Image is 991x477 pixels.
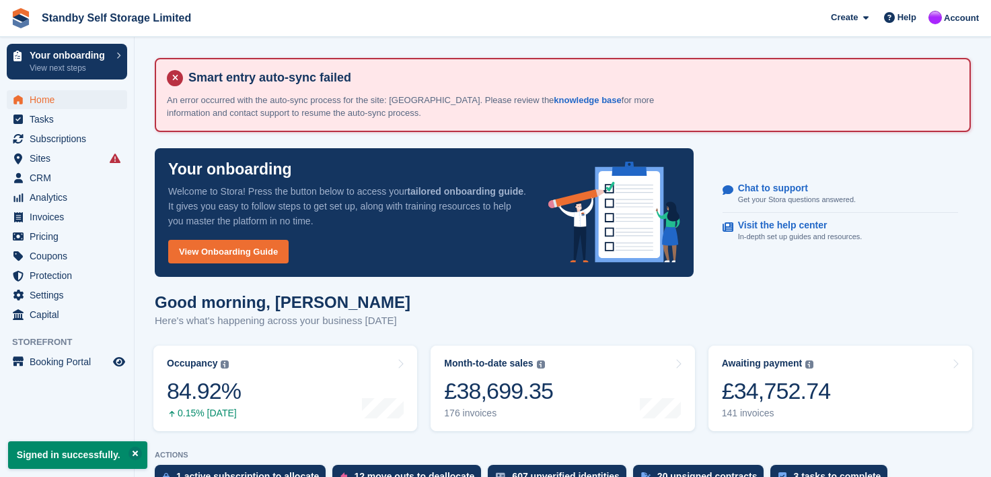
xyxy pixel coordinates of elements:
img: icon-info-grey-7440780725fd019a000dd9b08b2336e03edf1995a4989e88bcd33f0948082b44.svg [537,360,545,369]
img: icon-info-grey-7440780725fd019a000dd9b08b2336e03edf1995a4989e88bcd33f0948082b44.svg [805,360,813,369]
div: £38,699.35 [444,377,553,405]
a: Awaiting payment £34,752.74 141 invoices [708,346,972,431]
div: Awaiting payment [722,358,803,369]
span: Booking Portal [30,352,110,371]
span: Create [831,11,858,24]
span: Help [897,11,916,24]
a: menu [7,188,127,207]
div: Month-to-date sales [444,358,533,369]
p: View next steps [30,62,110,74]
img: onboarding-info-6c161a55d2c0e0a8cae90662b2fe09162a5109e8cc188191df67fb4f79e88e88.svg [548,162,680,263]
a: menu [7,286,127,305]
p: An error occurred with the auto-sync process for the site: [GEOGRAPHIC_DATA]. Please review the f... [167,94,671,120]
a: Your onboarding View next steps [7,44,127,79]
a: menu [7,352,127,371]
span: CRM [30,168,110,187]
span: Subscriptions [30,129,110,148]
img: icon-info-grey-7440780725fd019a000dd9b08b2336e03edf1995a4989e88bcd33f0948082b44.svg [221,360,229,369]
span: Pricing [30,227,110,246]
p: Your onboarding [168,162,292,177]
img: stora-icon-8386f47178a22dfd0bd8f6a31ec36ba5ce8667c1dd55bd0f319d3a0aa187defe.svg [11,8,31,28]
div: 176 invoices [444,408,553,419]
a: Occupancy 84.92% 0.15% [DATE] [153,346,417,431]
p: Signed in successfully. [8,441,147,469]
p: Get your Stora questions answered. [738,194,856,205]
span: Analytics [30,188,110,207]
span: Storefront [12,336,134,349]
a: Preview store [111,354,127,370]
span: Tasks [30,110,110,129]
img: Sue Ford [928,11,942,24]
span: Settings [30,286,110,305]
div: £34,752.74 [722,377,831,405]
span: Account [944,11,979,25]
a: View Onboarding Guide [168,240,289,263]
p: ACTIONS [155,451,971,459]
p: Chat to support [738,183,845,194]
a: menu [7,247,127,265]
p: In-depth set up guides and resources. [738,231,862,243]
span: Capital [30,305,110,324]
i: Smart entry sync failures have occurred [110,153,120,164]
a: menu [7,305,127,324]
a: menu [7,208,127,226]
a: Chat to support Get your Stora questions answered. [723,176,958,213]
a: Month-to-date sales £38,699.35 176 invoices [431,346,694,431]
strong: tailored onboarding guide [407,186,523,197]
p: Your onboarding [30,51,110,60]
p: Visit the help center [738,220,852,231]
a: menu [7,266,127,285]
a: menu [7,168,127,187]
span: Protection [30,266,110,285]
a: menu [7,149,127,168]
a: Visit the help center In-depth set up guides and resources. [723,213,958,249]
span: Sites [30,149,110,168]
div: 141 invoices [722,408,831,419]
h4: Smart entry auto-sync failed [183,70,959,86]
a: menu [7,90,127,109]
a: knowledge base [554,95,621,105]
div: 84.92% [167,377,241,405]
a: menu [7,110,127,129]
p: Welcome to Stora! Press the button below to access your . It gives you easy to follow steps to ge... [168,184,527,228]
a: menu [7,129,127,148]
h1: Good morning, [PERSON_NAME] [155,293,410,311]
div: 0.15% [DATE] [167,408,241,419]
span: Invoices [30,208,110,226]
div: Occupancy [167,358,217,369]
p: Here's what's happening across your business [DATE] [155,313,410,329]
span: Coupons [30,247,110,265]
span: Home [30,90,110,109]
a: Standby Self Storage Limited [36,7,196,29]
a: menu [7,227,127,246]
